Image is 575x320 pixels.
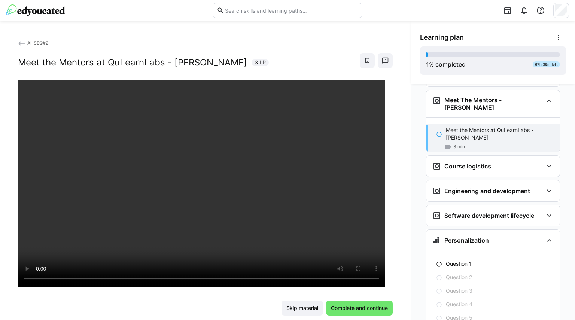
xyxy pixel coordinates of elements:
button: Skip material [282,301,323,316]
span: 3 min [453,144,465,150]
p: Question 2 [446,274,472,281]
span: Learning plan [420,33,464,42]
span: Skip material [285,304,319,312]
button: Complete and continue [326,301,393,316]
a: AI-SEQ#2 [18,40,48,46]
p: Question 1 [446,260,472,268]
h3: Software development lifecycle [444,212,534,219]
span: 1 [426,61,429,68]
p: Question 4 [446,301,472,308]
span: Complete and continue [330,304,389,312]
p: Meet the Mentors at QuLearnLabs - [PERSON_NAME] [446,127,554,141]
input: Search skills and learning paths… [224,7,358,14]
span: 3 LP [255,59,266,66]
h3: Personalization [444,237,489,244]
p: Question 3 [446,287,472,295]
h2: Meet the Mentors at QuLearnLabs - [PERSON_NAME] [18,57,247,68]
span: AI-SEQ#2 [27,40,48,46]
h3: Engineering and development [444,187,530,195]
h3: Course logistics [444,162,491,170]
h3: Meet The Mentors - [PERSON_NAME] [444,96,543,111]
div: 67h 39m left [533,61,560,67]
div: % completed [426,60,466,69]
